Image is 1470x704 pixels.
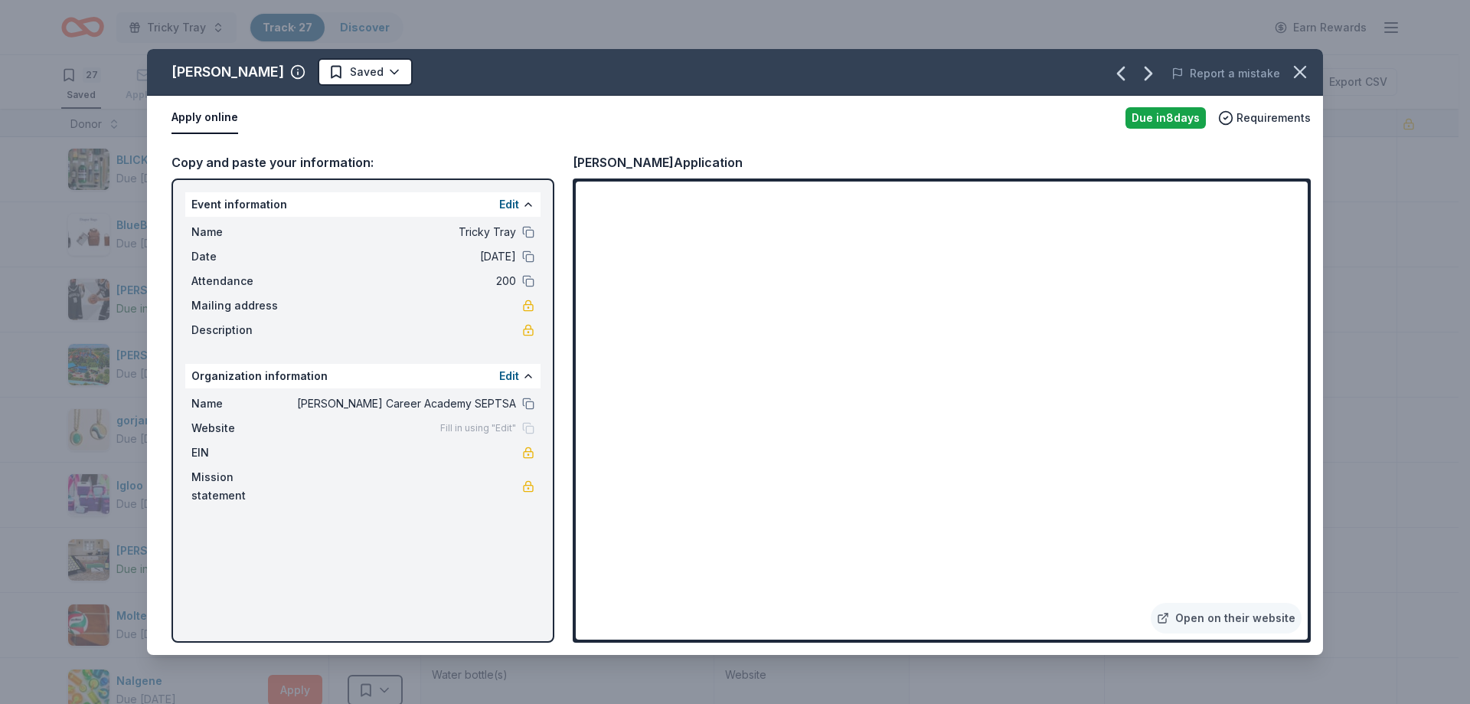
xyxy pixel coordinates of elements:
span: Fill in using "Edit" [440,422,516,434]
span: [DATE] [294,247,516,266]
span: Description [191,321,294,339]
span: Requirements [1236,109,1311,127]
span: Mailing address [191,296,294,315]
button: Report a mistake [1171,64,1280,83]
span: Saved [350,63,384,81]
span: Mission statement [191,468,294,505]
span: EIN [191,444,294,462]
span: Name [191,395,294,413]
div: Copy and paste your information: [171,152,554,172]
div: [PERSON_NAME] [171,60,284,84]
a: Open on their website [1151,603,1302,634]
span: Tricky Tray [294,223,516,241]
button: Apply online [171,102,238,134]
span: [PERSON_NAME] Career Academy SEPTSA [294,395,516,413]
button: Edit [499,195,519,214]
span: Date [191,247,294,266]
button: Saved [318,58,413,86]
button: Edit [499,367,519,385]
span: Name [191,223,294,241]
span: Attendance [191,272,294,290]
span: Website [191,419,294,437]
div: Organization information [185,364,541,388]
span: 200 [294,272,516,290]
div: Event information [185,192,541,217]
button: Requirements [1218,109,1311,127]
div: Due in 8 days [1125,107,1206,129]
div: [PERSON_NAME] Application [573,152,743,172]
